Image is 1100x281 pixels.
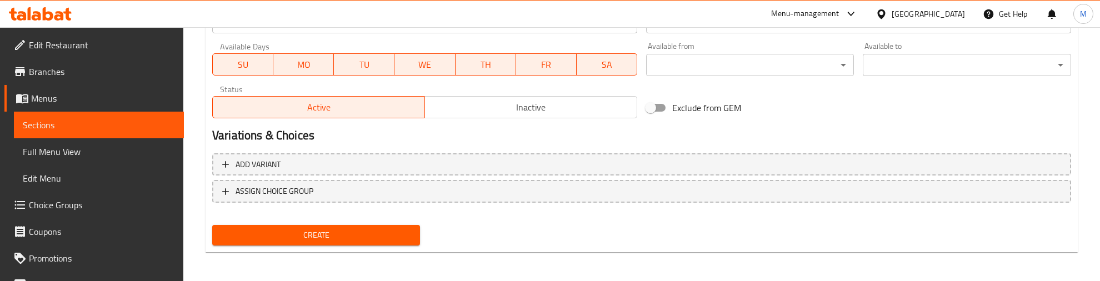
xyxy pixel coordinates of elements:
h2: Variations & Choices [212,127,1071,144]
button: ASSIGN CHOICE GROUP [212,180,1071,203]
span: Inactive [429,99,633,116]
a: Promotions [4,245,184,272]
button: Inactive [424,96,637,118]
span: Exclude from GEM [672,101,741,114]
div: Menu-management [771,7,839,21]
button: MO [273,53,334,76]
a: Branches [4,58,184,85]
span: Create [221,228,411,242]
div: ​ [863,54,1071,76]
a: Sections [14,112,184,138]
button: Create [212,225,420,245]
span: Coupons [29,225,175,238]
span: ASSIGN CHOICE GROUP [236,184,313,198]
a: Edit Restaurant [4,32,184,58]
span: MO [278,57,329,73]
a: Menus [4,85,184,112]
a: Coupons [4,218,184,245]
a: Full Menu View [14,138,184,165]
span: SU [217,57,269,73]
span: Menus [31,92,175,105]
button: WE [394,53,455,76]
span: M [1080,8,1087,20]
span: Active [217,99,421,116]
div: [GEOGRAPHIC_DATA] [892,8,965,20]
a: Edit Menu [14,165,184,192]
span: FR [521,57,572,73]
button: Add variant [212,153,1071,176]
span: Add variant [236,158,281,172]
span: Sections [23,118,175,132]
span: WE [399,57,451,73]
button: SU [212,53,273,76]
button: Active [212,96,425,118]
button: TU [334,53,394,76]
span: Promotions [29,252,175,265]
span: Edit Restaurant [29,38,175,52]
button: SA [577,53,637,76]
button: FR [516,53,577,76]
span: Full Menu View [23,145,175,158]
span: Edit Menu [23,172,175,185]
span: Branches [29,65,175,78]
span: TH [460,57,512,73]
div: ​ [646,54,854,76]
span: Choice Groups [29,198,175,212]
span: TU [338,57,390,73]
button: TH [456,53,516,76]
a: Choice Groups [4,192,184,218]
span: SA [581,57,633,73]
